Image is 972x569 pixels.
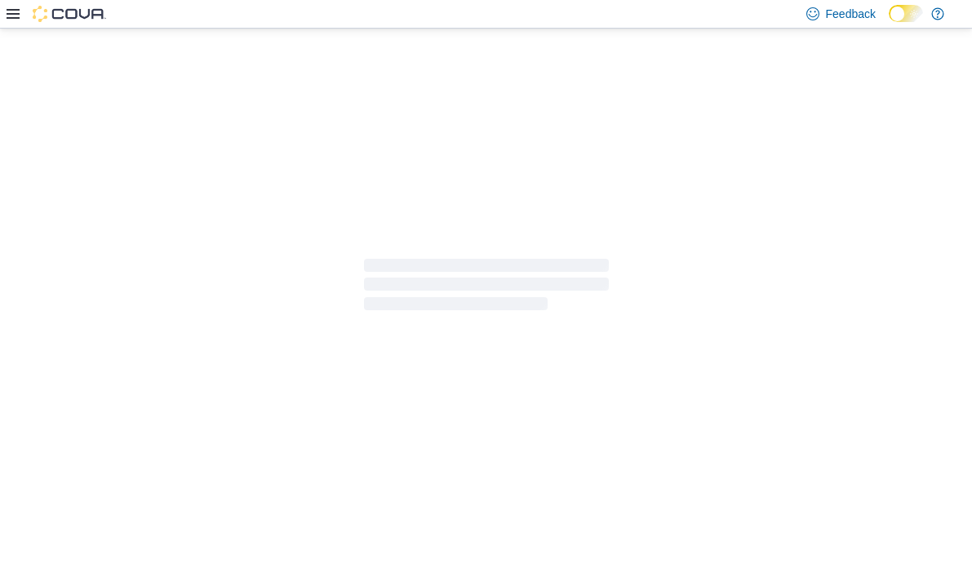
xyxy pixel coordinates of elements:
[364,262,609,314] span: Loading
[826,6,876,22] span: Feedback
[889,5,923,22] input: Dark Mode
[33,6,106,22] img: Cova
